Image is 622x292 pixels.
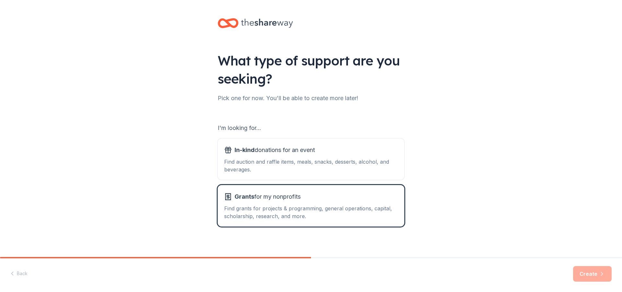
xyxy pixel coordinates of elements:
div: Find auction and raffle items, meals, snacks, desserts, alcohol, and beverages. [224,158,398,173]
div: Pick one for now. You'll be able to create more later! [218,93,404,103]
button: In-kinddonations for an eventFind auction and raffle items, meals, snacks, desserts, alcohol, and... [218,138,404,180]
span: donations for an event [235,145,315,155]
span: Grants [235,193,254,200]
div: I'm looking for... [218,123,404,133]
div: What type of support are you seeking? [218,52,404,88]
span: In-kind [235,146,255,153]
div: Find grants for projects & programming, general operations, capital, scholarship, research, and m... [224,204,398,220]
button: Grantsfor my nonprofitsFind grants for projects & programming, general operations, capital, schol... [218,185,404,227]
span: for my nonprofits [235,192,301,202]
